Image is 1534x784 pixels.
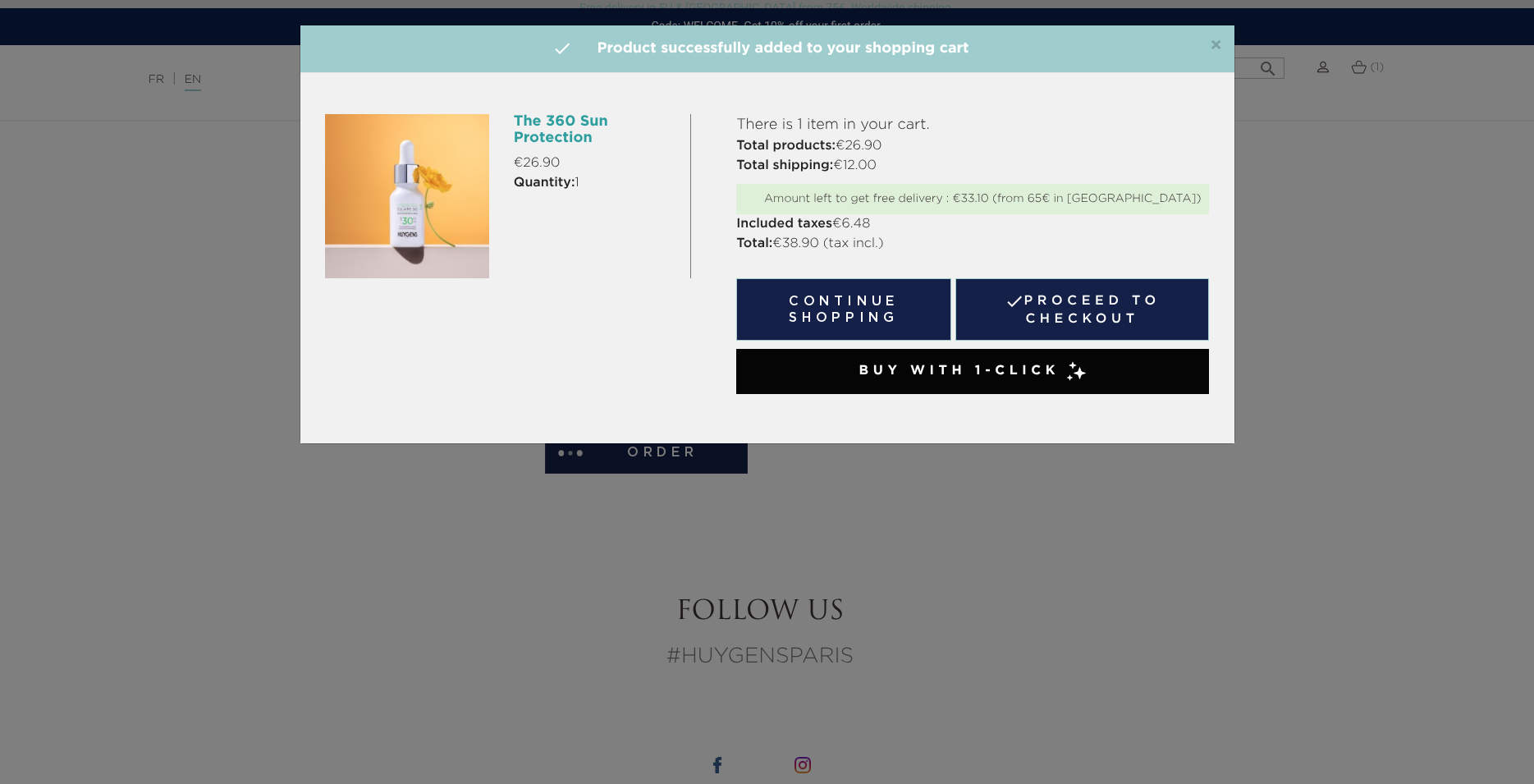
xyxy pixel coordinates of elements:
[736,114,1209,136] p: There is 1 item in your cart.
[514,173,678,193] p: 1
[736,156,1209,176] p: €12.00
[744,192,1201,206] div: Amount left to get free delivery : €33.10 (from 65€ in [GEOGRAPHIC_DATA])
[1210,36,1222,56] span: ×
[313,38,1222,60] h4: Product successfully added to your shopping cart
[514,154,678,173] p: €26.90
[736,136,1209,156] p: €26.90
[552,39,572,58] i: 
[955,278,1210,341] a: Proceed to checkout
[736,159,833,172] strong: Total shipping:
[736,237,772,250] strong: Total:
[514,114,678,147] h6: The 360 Sun Protection
[736,234,1209,254] p: €38.90 (tax incl.)
[514,177,575,190] strong: Quantity:
[736,140,836,153] strong: Total products:
[736,278,951,341] button: Continue shopping
[1210,36,1222,56] button: Close
[736,218,832,231] strong: Included taxes
[736,214,1209,234] p: €6.48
